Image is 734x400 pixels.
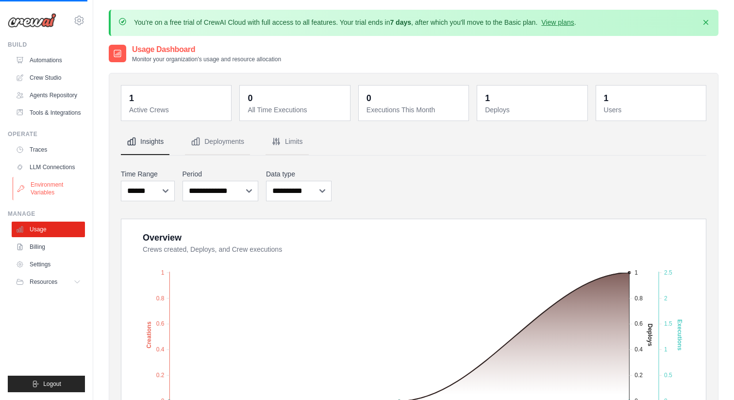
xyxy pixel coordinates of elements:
tspan: 0.6 [156,320,165,327]
nav: Tabs [121,129,706,155]
tspan: 0.2 [156,372,165,379]
tspan: 0.4 [156,346,165,353]
p: You're on a free trial of CrewAI Cloud with full access to all features. Your trial ends in , aft... [134,17,576,27]
div: Manage [8,210,85,218]
tspan: 1 [634,269,638,276]
tspan: 1.5 [664,320,672,327]
dt: Users [604,105,700,115]
dt: Executions This Month [367,105,463,115]
h2: Usage Dashboard [132,44,281,55]
a: LLM Connections [12,159,85,175]
tspan: 1 [161,269,165,276]
button: Resources [12,274,85,290]
div: Build [8,41,85,49]
tspan: 0.8 [634,295,643,302]
a: Agents Repository [12,87,85,103]
a: Usage [12,222,85,237]
a: Environment Variables [13,177,86,200]
a: Automations [12,52,85,68]
button: Limits [266,129,309,155]
strong: 7 days [390,18,411,26]
dt: Active Crews [129,105,225,115]
div: Overview [143,231,182,244]
text: Creations [146,321,152,348]
tspan: 0.5 [664,372,672,379]
tspan: 2 [664,295,667,302]
text: Deploys [647,324,653,347]
dt: Crews created, Deploys, and Crew executions [143,244,694,254]
label: Data type [266,169,332,179]
button: Deployments [185,129,250,155]
tspan: 0.6 [634,320,643,327]
img: Logo [8,13,56,28]
button: Logout [8,376,85,392]
div: 1 [604,91,609,105]
div: Operate [8,130,85,138]
dt: Deploys [485,105,581,115]
dt: All Time Executions [248,105,344,115]
div: 0 [367,91,371,105]
tspan: 1 [664,346,667,353]
div: 1 [485,91,490,105]
a: Traces [12,142,85,157]
span: Logout [43,380,61,388]
a: Tools & Integrations [12,105,85,121]
span: Resources [30,278,57,286]
div: 1 [129,91,134,105]
p: Monitor your organization's usage and resource allocation [132,55,281,63]
tspan: 0.8 [156,295,165,302]
label: Time Range [121,169,175,179]
text: Executions [676,319,683,350]
a: Crew Studio [12,70,85,86]
label: Period [183,169,259,179]
a: Billing [12,239,85,255]
tspan: 0.4 [634,346,643,353]
a: View plans [541,18,574,26]
a: Settings [12,257,85,272]
button: Insights [121,129,169,155]
div: 0 [248,91,252,105]
tspan: 0.2 [634,372,643,379]
tspan: 2.5 [664,269,672,276]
